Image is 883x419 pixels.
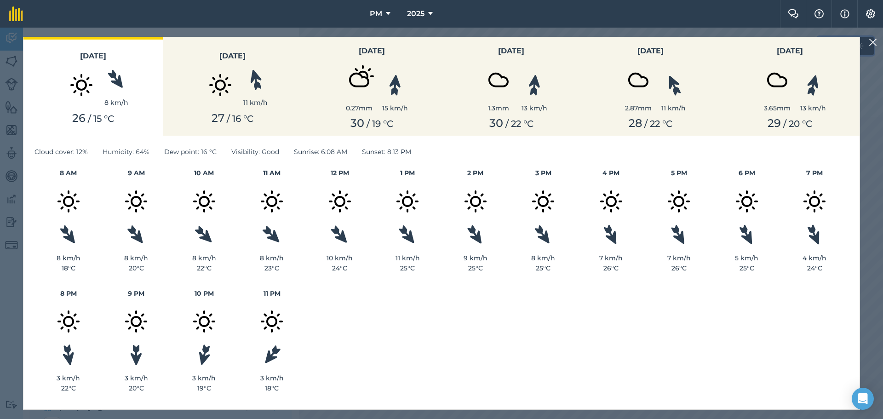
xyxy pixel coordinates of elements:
[661,103,686,113] div: 11 km/h
[645,168,713,178] h4: 5 PM
[181,298,227,344] img: svg+xml;base64,PD94bWwgdmVyc2lvbj0iMS4wIiBlbmNvZGluZz0idXRmLTgiPz4KPCEtLSBHZW5lcmF0b3I6IEFkb2JlIE...
[736,223,757,247] img: svg%3e
[441,253,510,263] div: 9 km/h
[510,168,578,178] h4: 3 PM
[9,6,23,21] img: fieldmargin Logo
[781,168,849,178] h4: 7 PM
[104,98,128,108] div: 8 km/h
[713,253,781,263] div: 5 km/h
[328,223,351,247] img: svg%3e
[238,373,306,383] div: 3 km/h
[372,118,381,129] span: 19
[511,118,521,129] span: 22
[247,68,264,92] img: svg%3e
[629,116,642,130] span: 28
[34,253,103,263] div: 8 km/h
[814,9,825,18] img: A question mark icon
[489,116,503,130] span: 30
[46,298,92,344] img: svg+xml;base64,PD94bWwgdmVyc2lvbj0iMS4wIiBlbmNvZGluZz0idXRmLTgiPz4KPCEtLSBHZW5lcmF0b3I6IEFkb2JlIE...
[93,113,102,124] span: 15
[336,103,382,113] div: 0.27 mm
[453,178,499,224] img: svg+xml;base64,PD94bWwgdmVyc2lvbj0iMS4wIiBlbmNvZGluZz0idXRmLTgiPz4KPCEtLSBHZW5lcmF0b3I6IEFkb2JlIE...
[726,45,854,57] h3: [DATE]
[168,50,297,62] h3: [DATE]
[125,223,148,247] img: svg%3e
[789,118,800,129] span: 20
[510,263,578,273] div: 25 ° C
[212,111,224,125] span: 27
[581,37,720,136] button: [DATE]2.87mm11 km/h28 / 22 °C
[388,74,402,96] img: svg%3e
[103,147,149,157] span: Humidity : 64%
[336,57,382,103] img: svg+xml;base64,PD94bWwgdmVyc2lvbj0iMS4wIiBlbmNvZGluZz0idXRmLTgiPz4KPCEtLSBHZW5lcmF0b3I6IEFkb2JlIE...
[370,8,382,19] span: PM
[261,343,283,367] img: svg%3e
[374,168,442,178] h4: 1 PM
[308,117,436,130] div: / ° C
[476,103,522,113] div: 1.3 mm
[34,263,103,273] div: 18 ° C
[781,253,849,263] div: 4 km/h
[601,223,621,247] img: svg%3e
[588,178,634,224] img: svg+xml;base64,PD94bWwgdmVyc2lvbj0iMS4wIiBlbmNvZGluZz0idXRmLTgiPz4KPCEtLSBHZW5lcmF0b3I6IEFkb2JlIE...
[726,117,854,130] div: / ° C
[195,343,212,367] img: svg%3e
[869,37,877,48] img: svg+xml;base64,PHN2ZyB4bWxucz0iaHR0cDovL3d3dy53My5vcmcvMjAwMC9zdmciIHdpZHRoPSIyMiIgaGVpZ2h0PSIzMC...
[103,168,171,178] h4: 9 AM
[170,288,238,298] h4: 10 PM
[238,263,306,273] div: 23 ° C
[34,147,88,157] span: Cloud cover : 12%
[302,37,441,136] button: [DATE]0.27mm15 km/h30 / 19 °C
[243,98,268,108] div: 11 km/h
[781,263,849,273] div: 24 ° C
[527,74,541,96] img: svg%3e
[650,118,660,129] span: 22
[46,178,92,224] img: svg+xml;base64,PD94bWwgdmVyc2lvbj0iMS4wIiBlbmNvZGluZz0idXRmLTgiPz4KPCEtLSBHZW5lcmF0b3I6IEFkb2JlIE...
[170,373,238,383] div: 3 km/h
[384,178,430,224] img: svg+xml;base64,PD94bWwgdmVyc2lvbj0iMS4wIiBlbmNvZGluZz0idXRmLTgiPz4KPCEtLSBHZW5lcmF0b3I6IEFkb2JlIE...
[852,388,874,410] div: Open Intercom Messenger
[510,253,578,263] div: 8 km/h
[170,253,238,263] div: 8 km/h
[713,168,781,178] h4: 6 PM
[724,178,770,224] img: svg+xml;base64,PD94bWwgdmVyc2lvbj0iMS4wIiBlbmNvZGluZz0idXRmLTgiPz4KPCEtLSBHZW5lcmF0b3I6IEFkb2JlIE...
[238,168,306,178] h4: 11 AM
[260,223,284,247] img: svg%3e
[170,168,238,178] h4: 10 AM
[29,50,157,62] h3: [DATE]
[840,8,849,19] img: svg+xml;base64,PHN2ZyB4bWxucz0iaHR0cDovL3d3dy53My5vcmcvMjAwMC9zdmciIHdpZHRoPSIxNyIgaGVpZ2h0PSIxNy...
[768,116,781,130] span: 29
[586,45,715,57] h3: [DATE]
[441,168,510,178] h4: 2 PM
[238,253,306,263] div: 8 km/h
[113,178,159,224] img: svg+xml;base64,PD94bWwgdmVyc2lvbj0iMS4wIiBlbmNvZGluZz0idXRmLTgiPz4KPCEtLSBHZW5lcmF0b3I6IEFkb2JlIE...
[577,253,645,263] div: 7 km/h
[447,117,575,130] div: / ° C
[57,223,80,247] img: svg%3e
[249,298,295,344] img: svg+xml;base64,PD94bWwgdmVyc2lvbj0iMS4wIiBlbmNvZGluZz0idXRmLTgiPz4KPCEtLSBHZW5lcmF0b3I6IEFkb2JlIE...
[645,253,713,263] div: 7 km/h
[192,223,216,247] img: svg%3e
[197,62,243,108] img: svg+xml;base64,PD94bWwgdmVyc2lvbj0iMS4wIiBlbmNvZGluZz0idXRmLTgiPz4KPCEtLSBHZW5lcmF0b3I6IEFkb2JlIE...
[181,178,227,224] img: svg+xml;base64,PD94bWwgdmVyc2lvbj0iMS4wIiBlbmNvZGluZz0idXRmLTgiPz4KPCEtLSBHZW5lcmF0b3I6IEFkb2JlIE...
[577,263,645,273] div: 26 ° C
[865,9,876,18] img: A cog icon
[441,37,581,136] button: [DATE]1.3mm13 km/h30 / 22 °C
[350,116,364,130] span: 30
[238,383,306,393] div: 18 ° C
[374,253,442,263] div: 11 km/h
[306,263,374,273] div: 24 ° C
[532,223,554,247] img: svg%3e
[308,45,436,57] h3: [DATE]
[34,383,103,393] div: 22 ° C
[113,298,159,344] img: svg+xml;base64,PD94bWwgdmVyc2lvbj0iMS4wIiBlbmNvZGluZz0idXRmLTgiPz4KPCEtLSBHZW5lcmF0b3I6IEFkb2JlIE...
[713,263,781,273] div: 25 ° C
[754,57,800,103] img: svg+xml;base64,PD94bWwgdmVyc2lvbj0iMS4wIiBlbmNvZGluZz0idXRmLTgiPz4KPCEtLSBHZW5lcmF0b3I6IEFkb2JlIE...
[170,263,238,273] div: 22 ° C
[103,373,171,383] div: 3 km/h
[668,223,689,247] img: svg%3e
[105,68,127,92] img: svg%3e
[464,223,486,247] img: svg%3e
[577,168,645,178] h4: 4 PM
[476,57,522,103] img: svg+xml;base64,PD94bWwgdmVyc2lvbj0iMS4wIiBlbmNvZGluZz0idXRmLTgiPz4KPCEtLSBHZW5lcmF0b3I6IEFkb2JlIE...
